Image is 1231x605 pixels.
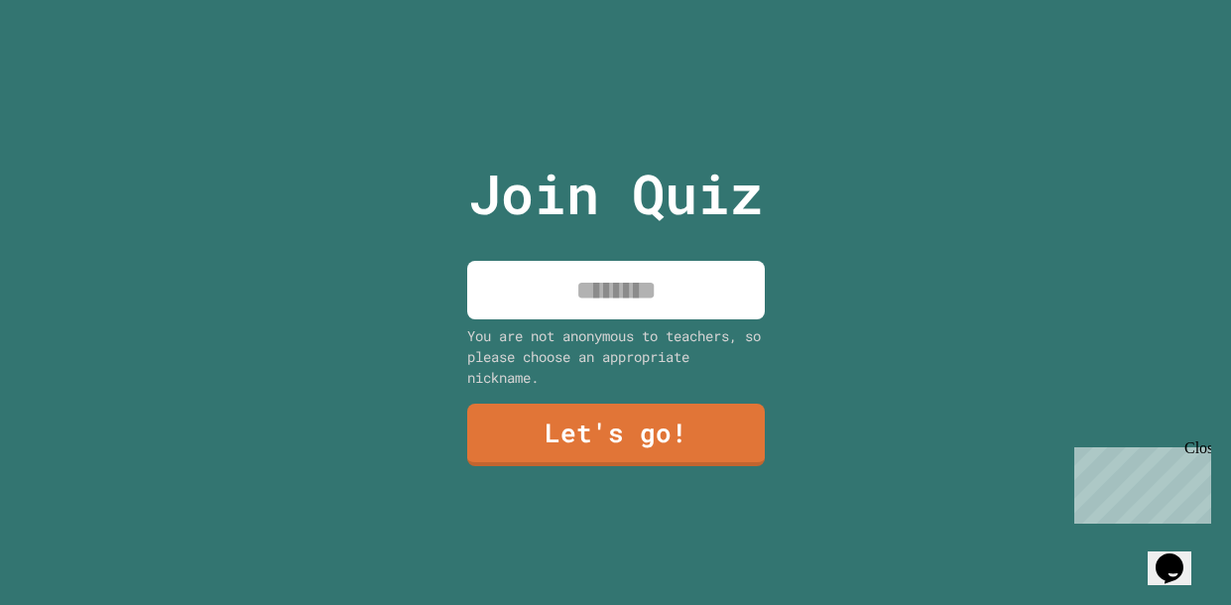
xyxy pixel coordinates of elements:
a: Let's go! [467,404,765,466]
div: You are not anonymous to teachers, so please choose an appropriate nickname. [467,325,765,388]
iframe: chat widget [1066,439,1211,524]
div: Chat with us now!Close [8,8,137,126]
iframe: chat widget [1148,526,1211,585]
p: Join Quiz [468,153,763,235]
